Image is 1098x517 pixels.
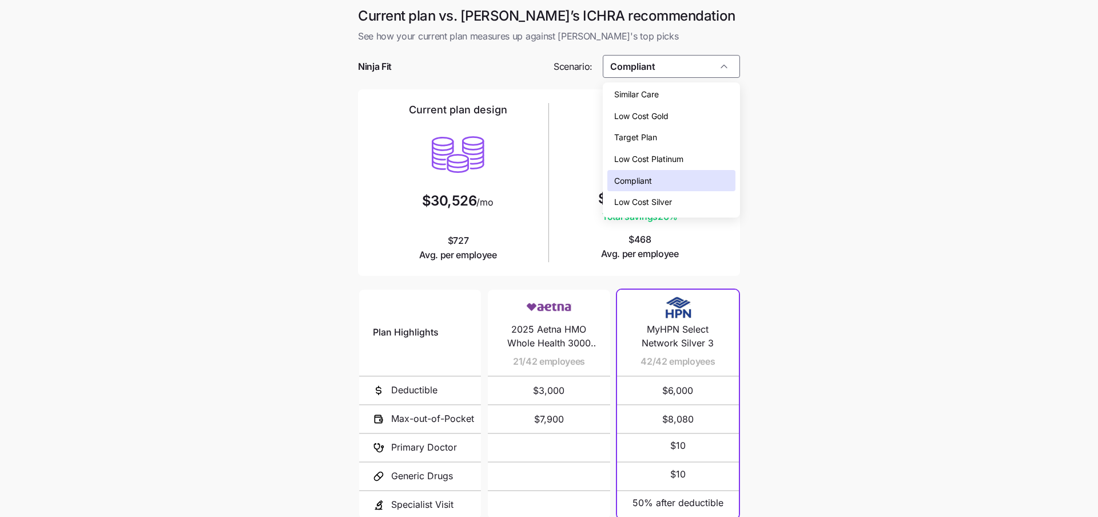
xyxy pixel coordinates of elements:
[614,88,659,101] span: Similar Care
[631,322,725,351] span: MyHPN Select Network Silver 3
[554,60,592,74] span: Scenario:
[391,383,437,397] span: Deductible
[614,153,683,165] span: Low Cost Platinum
[670,439,686,453] span: $10
[614,196,672,208] span: Low Cost Silver
[670,467,686,482] span: $10
[391,469,453,483] span: Generic Drugs
[598,192,654,206] span: $22,480
[391,412,474,426] span: Max-out-of-Pocket
[358,29,740,44] span: See how your current plan measures up against [PERSON_NAME]'s top picks
[358,60,392,74] span: Ninja Fit
[419,248,497,262] span: Avg. per employee
[601,247,679,261] span: Avg. per employee
[614,131,657,144] span: Target Plan
[502,377,596,404] span: $3,000
[631,377,725,404] span: $6,000
[502,405,596,433] span: $7,900
[631,405,725,433] span: $8,080
[598,210,682,224] span: Total savings 26 %
[373,325,439,340] span: Plan Highlights
[358,7,740,25] h1: Current plan vs. [PERSON_NAME]’s ICHRA recommendation
[391,440,457,455] span: Primary Doctor
[632,496,723,510] span: 50% after deductible
[502,322,596,351] span: 2025 Aetna HMO Whole Health 3000 Plan
[419,234,497,262] span: $727
[513,354,585,369] span: 21/42 employees
[614,110,669,123] span: Low Cost Gold
[655,297,701,318] img: Carrier
[409,103,507,117] h2: Current plan design
[526,297,572,318] img: Carrier
[601,232,679,261] span: $468
[640,354,715,369] span: 42/42 employees
[476,198,493,207] span: /mo
[614,175,652,187] span: Compliant
[391,498,453,512] span: Specialist Visit
[422,194,477,208] span: $30,526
